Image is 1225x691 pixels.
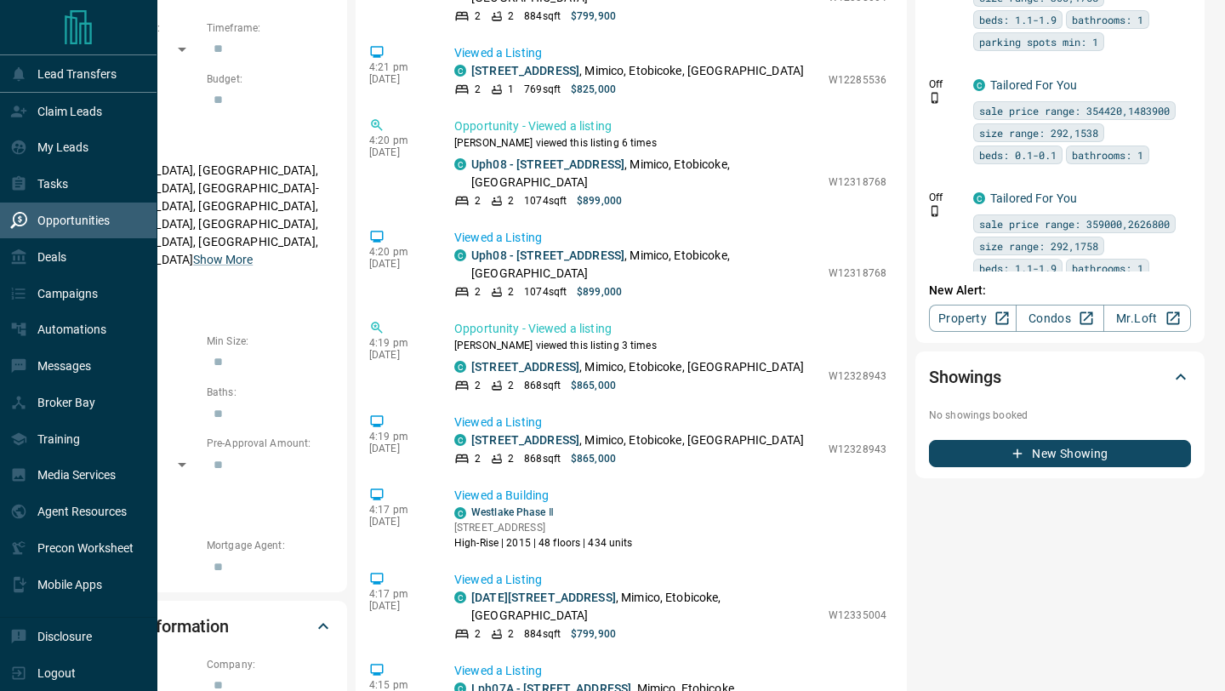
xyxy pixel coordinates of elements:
span: beds: 1.1-1.9 [979,260,1057,277]
a: Westlake Phase Ⅱ [471,506,554,518]
div: Showings [929,357,1191,397]
p: [DATE] [369,443,429,454]
div: Personal Information [71,606,333,647]
p: New Alert: [929,282,1191,300]
p: Baths: [207,385,333,400]
p: Opportunity - Viewed a listing [454,320,886,338]
p: Off [929,77,963,92]
p: $865,000 [571,451,616,466]
p: Off [929,190,963,205]
p: 2 [508,9,514,24]
p: Credit Score: [71,487,333,502]
span: size range: 292,1758 [979,237,1098,254]
div: condos.ca [454,65,466,77]
p: [GEOGRAPHIC_DATA], [GEOGRAPHIC_DATA], [GEOGRAPHIC_DATA], [GEOGRAPHIC_DATA]-[GEOGRAPHIC_DATA], [GE... [71,157,333,274]
p: 1 [508,82,514,97]
a: Tailored For You [990,191,1077,205]
p: 2 [475,9,481,24]
p: 2 [475,626,481,642]
p: W12335004 [829,608,886,623]
p: Viewed a Listing [454,662,886,680]
span: beds: 1.1-1.9 [979,11,1057,28]
p: , Mimico, Etobicoke, [GEOGRAPHIC_DATA] [471,156,820,191]
div: condos.ca [973,192,985,204]
p: 2 [508,378,514,393]
p: W12285536 [829,72,886,88]
a: Tailored For You [990,78,1077,92]
svg: Push Notification Only [929,205,941,217]
p: 2 [475,378,481,393]
p: 4:17 pm [369,588,429,600]
p: [DATE] [369,73,429,85]
p: Opportunity - Viewed a listing [454,117,886,135]
p: Budget: [207,71,333,87]
p: 1074 sqft [524,193,567,208]
p: Pre-Approval Amount: [207,436,333,451]
p: 2 [475,82,481,97]
p: , Mimico, Etobicoke, [GEOGRAPHIC_DATA] [471,431,804,449]
p: Viewed a Listing [454,229,886,247]
p: High-Rise | 2015 | 48 floors | 434 units [454,535,633,551]
p: $825,000 [571,82,616,97]
p: Viewed a Building [454,487,886,505]
p: [STREET_ADDRESS] [454,520,633,535]
a: Property [929,305,1017,332]
div: condos.ca [454,249,466,261]
p: Company: [207,657,333,672]
p: , Mimico, Etobicoke, [GEOGRAPHIC_DATA] [471,589,820,625]
p: $865,000 [571,378,616,393]
div: condos.ca [454,434,466,446]
span: bathrooms: 1 [1072,260,1143,277]
p: 4:17 pm [369,504,429,516]
p: 2 [508,193,514,208]
p: , Mimico, Etobicoke, [GEOGRAPHIC_DATA] [471,62,804,80]
p: [PERSON_NAME] viewed this listing 3 times [454,338,886,353]
p: Timeframe: [207,20,333,36]
p: 2 [508,451,514,466]
p: $799,900 [571,626,616,642]
a: [STREET_ADDRESS] [471,360,579,374]
h2: Showings [929,363,1001,391]
p: 868 sqft [524,378,561,393]
p: 4:21 pm [369,61,429,73]
svg: Push Notification Only [929,92,941,104]
p: 2 [475,193,481,208]
a: Condos [1016,305,1103,332]
p: 868 sqft [524,451,561,466]
span: parking spots min: 1 [979,33,1098,50]
p: 884 sqft [524,9,561,24]
p: [PERSON_NAME] viewed this listing 6 times [454,135,886,151]
button: New Showing [929,440,1191,467]
p: No showings booked [929,408,1191,423]
p: [DATE] [369,146,429,158]
p: Viewed a Listing [454,414,886,431]
p: Viewed a Listing [454,571,886,589]
p: [DATE] [369,516,429,528]
p: [DATE] [369,600,429,612]
span: beds: 0.1-0.1 [979,146,1057,163]
p: 2 [508,284,514,300]
span: sale price range: 354420,1483900 [979,102,1170,119]
p: 2 [475,451,481,466]
span: bathrooms: 1 [1072,11,1143,28]
a: Uph08 - [STREET_ADDRESS] [471,157,624,171]
p: 4:19 pm [369,431,429,443]
div: condos.ca [454,507,466,519]
a: [DATE][STREET_ADDRESS] [471,591,616,604]
div: condos.ca [454,591,466,603]
div: condos.ca [454,361,466,373]
p: [DATE] [369,258,429,270]
p: 1074 sqft [524,284,567,300]
p: 2 [475,284,481,300]
a: [STREET_ADDRESS] [471,64,579,77]
p: Areas Searched: [71,141,333,157]
p: 884 sqft [524,626,561,642]
a: Uph08 - [STREET_ADDRESS] [471,248,624,262]
p: [DATE] [369,349,429,361]
p: 4:20 pm [369,134,429,146]
p: 4:15 pm [369,679,429,691]
p: 4:20 pm [369,246,429,258]
p: $899,000 [577,284,622,300]
div: condos.ca [973,79,985,91]
p: $799,900 [571,9,616,24]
